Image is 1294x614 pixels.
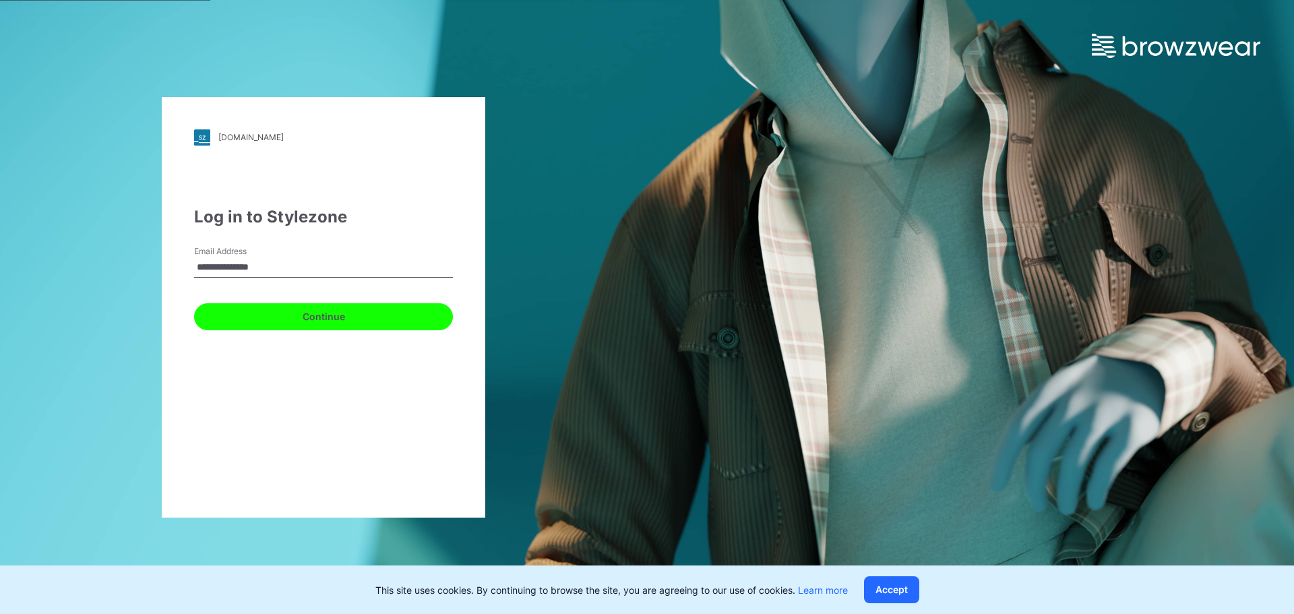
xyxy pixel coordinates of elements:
[194,205,453,229] div: Log in to Stylezone
[798,584,848,596] a: Learn more
[375,583,848,597] p: This site uses cookies. By continuing to browse the site, you are agreeing to our use of cookies.
[194,303,453,330] button: Continue
[194,129,210,146] img: stylezone-logo.562084cfcfab977791bfbf7441f1a819.svg
[194,129,453,146] a: [DOMAIN_NAME]
[864,576,919,603] button: Accept
[1092,34,1260,58] img: browzwear-logo.e42bd6dac1945053ebaf764b6aa21510.svg
[218,132,284,142] div: [DOMAIN_NAME]
[194,245,288,257] label: Email Address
